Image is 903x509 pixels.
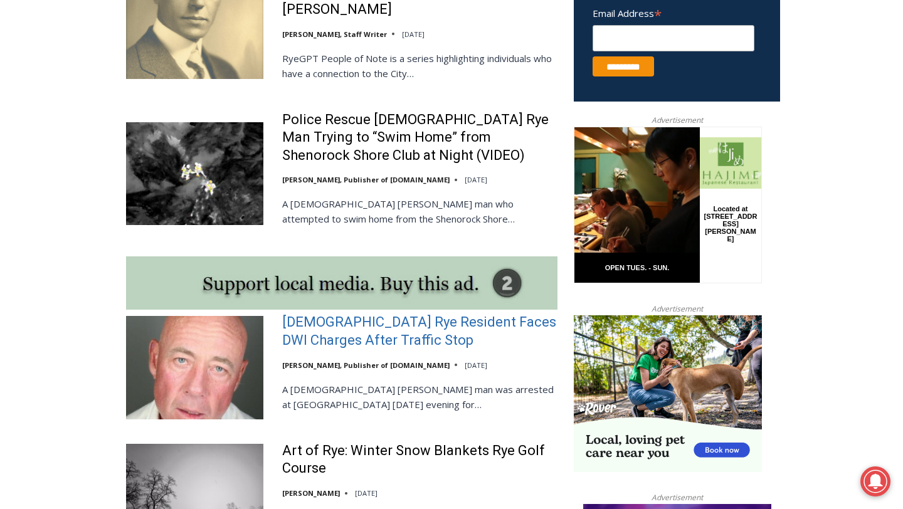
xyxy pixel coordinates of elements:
[282,360,450,370] a: [PERSON_NAME], Publisher of [DOMAIN_NAME]
[328,125,581,153] span: Intern @ [DOMAIN_NAME]
[639,303,716,315] span: Advertisement
[1,126,126,156] a: Open Tues. - Sun. [PHONE_NUMBER]
[126,122,263,225] img: Police Rescue 51 Year Old Rye Man Trying to “Swim Home” from Shenorock Shore Club at Night (VIDEO)
[129,78,184,150] div: Located at [STREET_ADDRESS][PERSON_NAME]
[317,1,593,122] div: "I learned about the history of a place I’d honestly never considered even as a resident of [GEOG...
[402,29,425,39] time: [DATE]
[126,316,263,419] img: 56-Year-Old Rye Resident Faces DWI Charges After Traffic Stop
[4,129,123,177] span: Open Tues. - Sun. [PHONE_NUMBER]
[282,111,557,165] a: Police Rescue [DEMOGRAPHIC_DATA] Rye Man Trying to “Swim Home” from Shenorock Shore Club at Night...
[639,491,716,503] span: Advertisement
[465,175,487,184] time: [DATE]
[639,114,716,126] span: Advertisement
[355,488,378,498] time: [DATE]
[282,175,450,184] a: [PERSON_NAME], Publisher of [DOMAIN_NAME]
[282,313,557,349] a: [DEMOGRAPHIC_DATA] Rye Resident Faces DWI Charges After Traffic Stop
[382,13,436,48] h4: Book [PERSON_NAME]'s Good Humor for Your Event
[302,122,608,156] a: Intern @ [DOMAIN_NAME]
[372,4,453,57] a: Book [PERSON_NAME]'s Good Humor for Your Event
[282,488,340,498] a: [PERSON_NAME]
[282,51,557,81] p: RyeGPT People of Note is a series highlighting individuals who have a connection to the City…
[282,196,557,226] p: A [DEMOGRAPHIC_DATA] [PERSON_NAME] man who attempted to swim home from the Shenorock Shore…
[126,256,557,310] img: support local media, buy this ad
[282,382,557,412] p: A [DEMOGRAPHIC_DATA] [PERSON_NAME] man was arrested at [GEOGRAPHIC_DATA] [DATE] evening for…
[282,442,557,478] a: Art of Rye: Winter Snow Blankets Rye Golf Course
[82,23,310,34] div: No Generators on Trucks so No Noise or Pollution
[465,360,487,370] time: [DATE]
[282,29,387,39] a: [PERSON_NAME], Staff Writer
[593,1,754,23] label: Email Address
